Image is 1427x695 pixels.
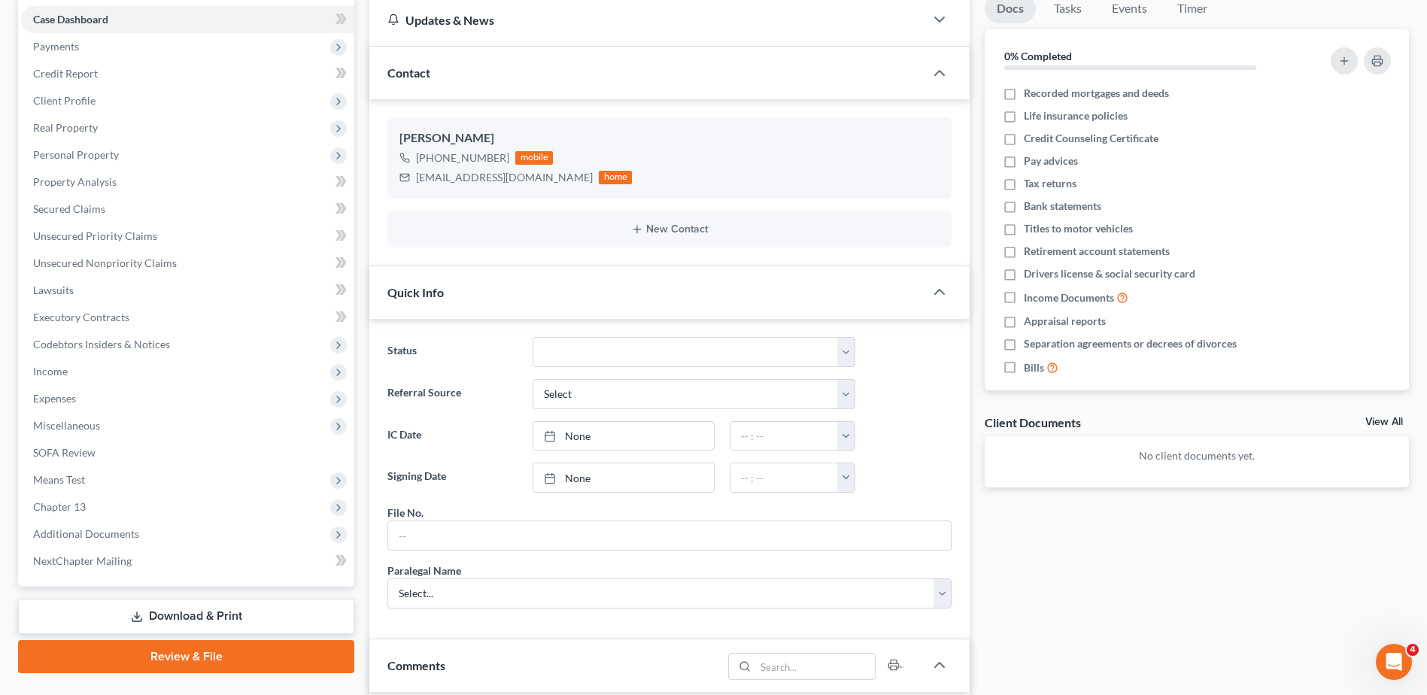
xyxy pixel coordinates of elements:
span: Pay advices [1024,153,1078,168]
a: Property Analysis [21,168,354,196]
label: Referral Source [380,379,524,409]
label: Signing Date [380,463,524,493]
span: Means Test [33,473,85,486]
span: Bills [1024,360,1044,375]
input: -- : -- [730,463,838,492]
span: Drivers license & social security card [1024,266,1195,281]
div: mobile [515,151,553,165]
input: Search... [755,654,875,679]
a: View All [1365,417,1403,427]
a: Unsecured Priority Claims [21,223,354,250]
span: Secured Claims [33,202,105,215]
a: None [533,422,714,451]
span: Income [33,365,68,378]
iframe: Intercom live chat [1376,644,1412,680]
div: Client Documents [985,414,1081,430]
button: New Contact [399,223,940,235]
div: File No. [387,505,424,520]
span: Lawsuits [33,284,74,296]
a: Lawsuits [21,277,354,304]
span: Payments [33,40,79,53]
a: Case Dashboard [21,6,354,33]
a: Review & File [18,640,354,673]
span: Contact [387,65,430,80]
span: Appraisal reports [1024,314,1106,329]
span: NextChapter Mailing [33,554,132,567]
span: Tax returns [1024,176,1076,191]
span: Credit Counseling Certificate [1024,131,1158,146]
strong: 0% Completed [1004,50,1072,62]
span: Property Analysis [33,175,117,188]
a: Secured Claims [21,196,354,223]
span: Recorded mortgages and deeds [1024,86,1169,101]
a: Credit Report [21,60,354,87]
a: NextChapter Mailing [21,548,354,575]
span: Miscellaneous [33,419,100,432]
a: None [533,463,714,492]
label: IC Date [380,421,524,451]
span: Executory Contracts [33,311,129,323]
span: Retirement account statements [1024,244,1170,259]
div: [PERSON_NAME] [399,129,940,147]
span: Additional Documents [33,527,139,540]
span: Comments [387,658,445,672]
div: home [599,171,632,184]
a: Unsecured Nonpriority Claims [21,250,354,277]
div: [PHONE_NUMBER] [416,150,509,165]
span: Personal Property [33,148,119,161]
span: Real Property [33,121,98,134]
div: [EMAIL_ADDRESS][DOMAIN_NAME] [416,170,593,185]
a: Download & Print [18,599,354,634]
span: Unsecured Nonpriority Claims [33,256,177,269]
div: Updates & News [387,12,906,28]
span: Case Dashboard [33,13,108,26]
p: No client documents yet. [997,448,1397,463]
input: -- : -- [730,422,838,451]
span: Credit Report [33,67,98,80]
span: Life insurance policies [1024,108,1128,123]
span: Client Profile [33,94,96,107]
span: Separation agreements or decrees of divorces [1024,336,1237,351]
span: Quick Info [387,285,444,299]
span: Bank statements [1024,199,1101,214]
span: 4 [1407,644,1419,656]
input: -- [388,521,951,550]
span: Expenses [33,392,76,405]
span: Titles to motor vehicles [1024,221,1133,236]
span: Unsecured Priority Claims [33,229,157,242]
span: SOFA Review [33,446,96,459]
span: Chapter 13 [33,500,86,513]
label: Status [380,337,524,367]
span: Codebtors Insiders & Notices [33,338,170,351]
a: Executory Contracts [21,304,354,331]
a: SOFA Review [21,439,354,466]
div: Paralegal Name [387,563,461,578]
span: Income Documents [1024,290,1114,305]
